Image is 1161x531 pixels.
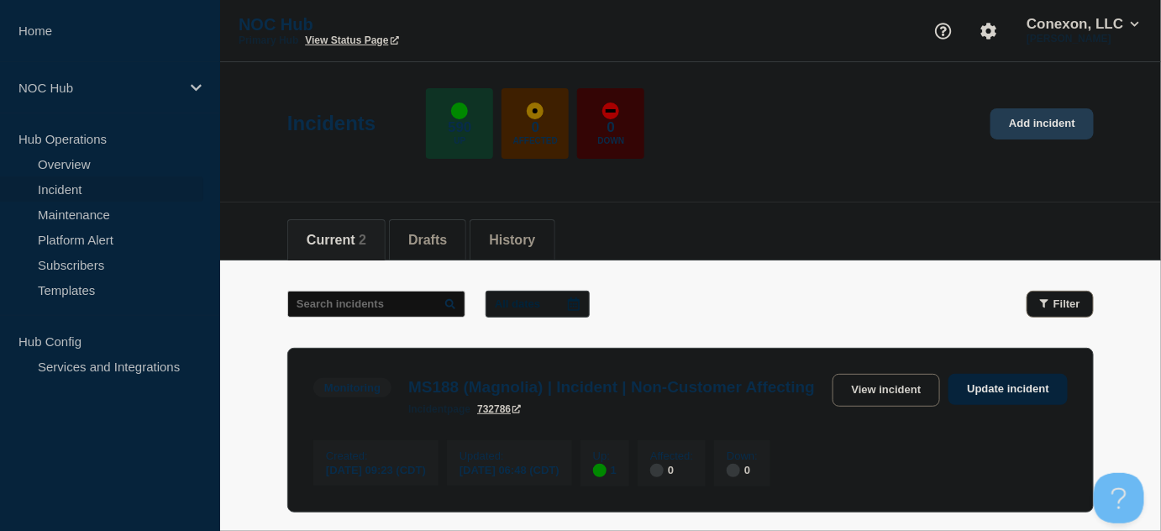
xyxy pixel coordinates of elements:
[408,403,447,415] span: incident
[532,119,539,136] p: 0
[593,464,607,477] div: up
[593,462,617,477] div: 1
[313,378,391,397] span: Monitoring
[454,136,465,145] p: Up
[451,103,468,119] div: up
[1053,297,1080,310] span: Filter
[833,374,941,407] a: View incident
[607,119,615,136] p: 0
[307,233,366,248] button: Current 2
[926,13,961,49] button: Support
[602,103,619,119] div: down
[650,464,664,477] div: disabled
[239,15,575,34] p: NOC Hub
[1023,16,1143,33] button: Conexon, LLC
[495,297,540,310] p: All dates
[650,462,693,477] div: 0
[990,108,1094,139] a: Add incident
[460,450,559,462] p: Updated :
[448,119,471,136] p: 590
[18,81,180,95] p: NOC Hub
[513,136,558,145] p: Affected
[1027,291,1094,318] button: Filter
[287,291,465,318] input: Search incidents
[489,233,535,248] button: History
[460,462,559,476] div: [DATE] 06:48 (CDT)
[948,374,1068,405] a: Update incident
[650,450,693,462] p: Affected :
[1023,33,1143,45] p: [PERSON_NAME]
[408,233,447,248] button: Drafts
[727,464,740,477] div: disabled
[971,13,1006,49] button: Account settings
[408,403,470,415] p: page
[326,462,426,476] div: [DATE] 09:23 (CDT)
[287,112,376,135] h1: Incidents
[593,450,617,462] p: Up :
[727,450,758,462] p: Down :
[359,233,366,247] span: 2
[477,403,521,415] a: 732786
[408,378,815,397] h3: MS188 (Magnolia) | Incident | Non-Customer Affecting
[527,103,544,119] div: affected
[326,450,426,462] p: Created :
[727,462,758,477] div: 0
[1094,473,1144,523] iframe: Help Scout Beacon - Open
[598,136,625,145] p: Down
[239,34,298,46] p: Primary Hub
[305,34,398,46] a: View Status Page
[486,291,590,318] button: All dates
